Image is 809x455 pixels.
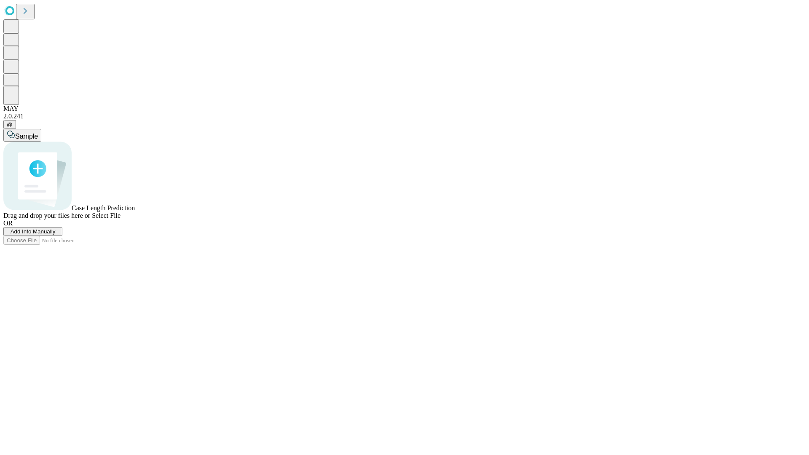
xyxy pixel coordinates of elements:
span: Case Length Prediction [72,204,135,211]
span: Add Info Manually [11,228,56,235]
div: MAY [3,105,806,112]
span: OR [3,219,13,227]
button: Add Info Manually [3,227,62,236]
span: Sample [15,133,38,140]
div: 2.0.241 [3,112,806,120]
span: Drag and drop your files here or [3,212,90,219]
button: @ [3,120,16,129]
span: @ [7,121,13,128]
span: Select File [92,212,121,219]
button: Sample [3,129,41,142]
